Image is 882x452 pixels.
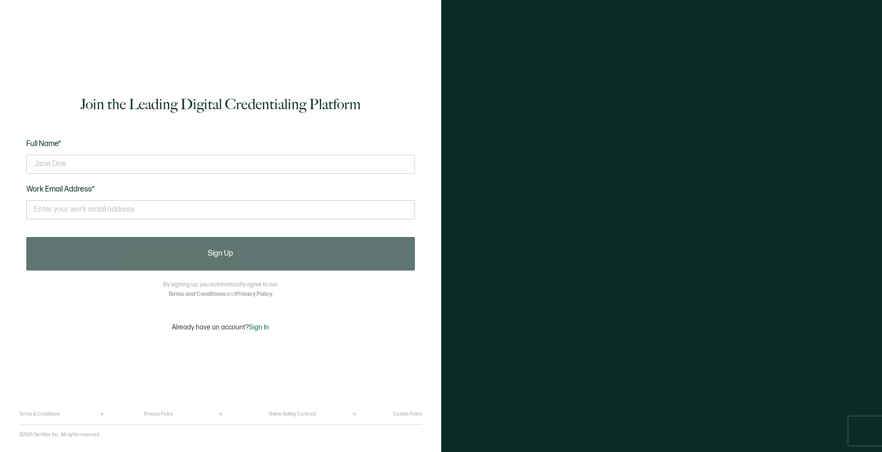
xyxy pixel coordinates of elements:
[144,411,173,417] a: Privacy Policy
[163,280,278,299] p: By signing up, you automatically agree to our and .
[19,411,60,417] a: Terms & Conditions
[80,95,361,114] h1: Join the Leading Digital Credentialing Platform
[19,432,100,438] p: ©2025 Sertifier Inc.. All rights reserved.
[236,291,272,298] a: Privacy Policy
[249,323,269,331] span: Sign In
[168,291,226,298] a: Terms and Conditions
[26,155,415,174] input: Jane Doe
[268,411,316,417] a: Online Selling Contract
[172,323,269,331] p: Already have an account?
[26,139,61,148] span: Full Name*
[393,411,422,417] a: Cookie Policy
[26,185,95,194] span: Work Email Address*
[26,237,415,271] button: Sign Up
[26,200,415,219] input: Enter your work email address
[208,250,233,258] span: Sign Up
